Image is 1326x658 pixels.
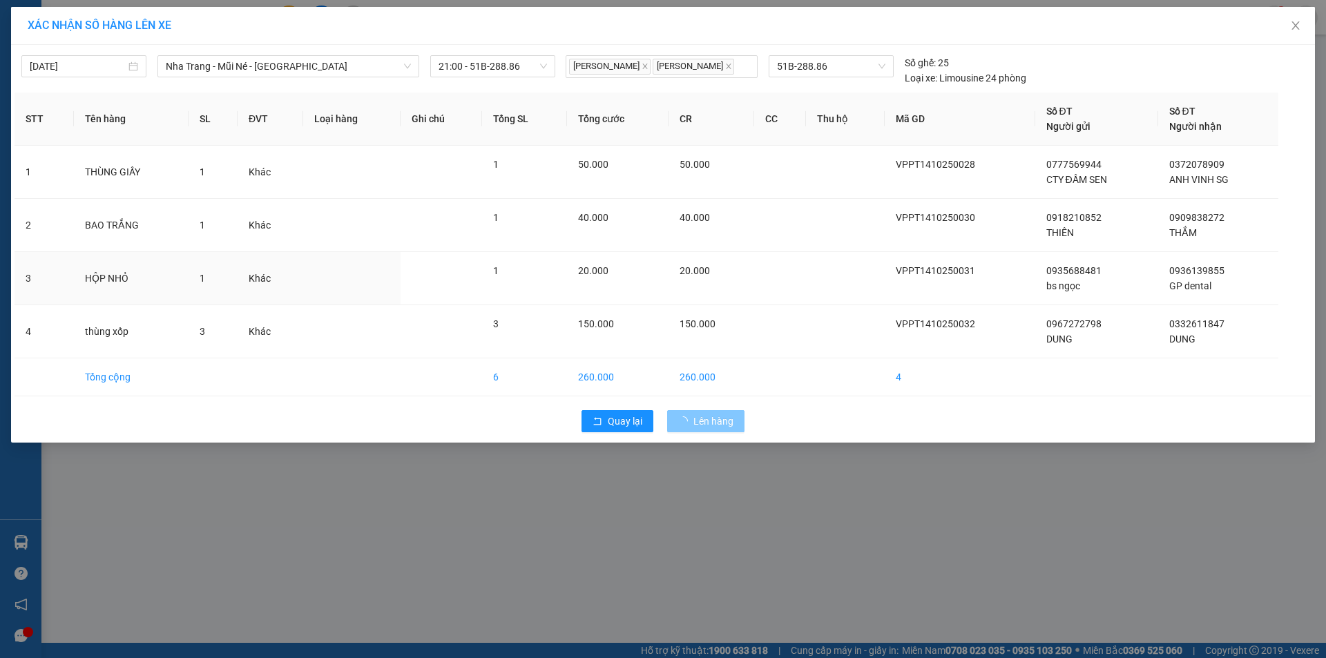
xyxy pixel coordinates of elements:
span: 51B-288.86 [777,56,885,77]
span: VPPT1410250030 [896,212,975,223]
span: 1 [200,273,205,284]
td: thùng xốp [74,305,189,358]
span: 50.000 [578,159,608,170]
span: 3 [493,318,499,329]
th: Tổng SL [482,93,567,146]
span: VPPT1410250032 [896,318,975,329]
td: 260.000 [669,358,754,396]
span: close [1290,20,1301,31]
span: CTY ĐẦM SEN [1046,174,1107,185]
span: DUNG [1169,333,1195,345]
span: 20.000 [680,265,710,276]
span: [PERSON_NAME] [569,59,651,75]
td: 2 [15,199,74,252]
span: 0936139855 [1169,265,1224,276]
th: CR [669,93,754,146]
div: Limousine 24 phòng [905,70,1026,86]
span: 1 [493,265,499,276]
span: rollback [593,416,602,427]
span: Loại xe: [905,70,937,86]
span: 0777569944 [1046,159,1102,170]
span: THẮM [1169,227,1197,238]
button: Lên hàng [667,410,744,432]
span: Số ĐT [1046,106,1073,117]
span: down [403,62,412,70]
th: Tên hàng [74,93,189,146]
span: DUNG [1046,333,1073,345]
span: Người nhận [1169,121,1222,132]
span: THIÊN [1046,227,1074,238]
span: 20.000 [578,265,608,276]
span: 21:00 - 51B-288.86 [439,56,547,77]
td: 1 [15,146,74,199]
button: Close [1276,7,1315,46]
span: close [725,63,732,70]
span: 40.000 [680,212,710,223]
td: HỘP NHỎ [74,252,189,305]
span: 1 [200,166,205,177]
td: Khác [238,146,303,199]
td: Tổng cộng [74,358,189,396]
th: Loại hàng [303,93,401,146]
span: 150.000 [578,318,614,329]
td: 6 [482,358,567,396]
span: 40.000 [578,212,608,223]
td: Khác [238,252,303,305]
th: Tổng cước [567,93,669,146]
span: 0332611847 [1169,318,1224,329]
span: Người gửi [1046,121,1090,132]
td: 3 [15,252,74,305]
span: Số ĐT [1169,106,1195,117]
span: 1 [493,212,499,223]
span: 0909838272 [1169,212,1224,223]
span: Nha Trang - Mũi Né - Sài Gòn [166,56,411,77]
span: 0372078909 [1169,159,1224,170]
span: Lên hàng [693,414,733,429]
td: 4 [15,305,74,358]
span: 50.000 [680,159,710,170]
span: XÁC NHẬN SỐ HÀNG LÊN XE [28,19,171,32]
td: 4 [885,358,1035,396]
span: Quay lại [608,414,642,429]
th: ĐVT [238,93,303,146]
span: loading [678,416,693,426]
span: bs ngọc [1046,280,1080,291]
th: SL [189,93,238,146]
span: 1 [200,220,205,231]
th: CC [754,93,805,146]
input: 15/10/2025 [30,59,126,74]
td: 260.000 [567,358,669,396]
div: 25 [905,55,949,70]
th: Mã GD [885,93,1035,146]
th: STT [15,93,74,146]
span: 0918210852 [1046,212,1102,223]
span: 1 [493,159,499,170]
td: Khác [238,305,303,358]
th: Ghi chú [401,93,483,146]
td: BAO TRẮNG [74,199,189,252]
th: Thu hộ [806,93,885,146]
span: 3 [200,326,205,337]
span: VPPT1410250028 [896,159,975,170]
td: Khác [238,199,303,252]
td: THÙNG GIẤY [74,146,189,199]
span: ANH VINH SG [1169,174,1229,185]
span: 150.000 [680,318,715,329]
span: GP dental [1169,280,1211,291]
button: rollbackQuay lại [582,410,653,432]
span: close [642,63,648,70]
span: VPPT1410250031 [896,265,975,276]
span: 0967272798 [1046,318,1102,329]
span: Số ghế: [905,55,936,70]
span: [PERSON_NAME] [653,59,734,75]
span: 0935688481 [1046,265,1102,276]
